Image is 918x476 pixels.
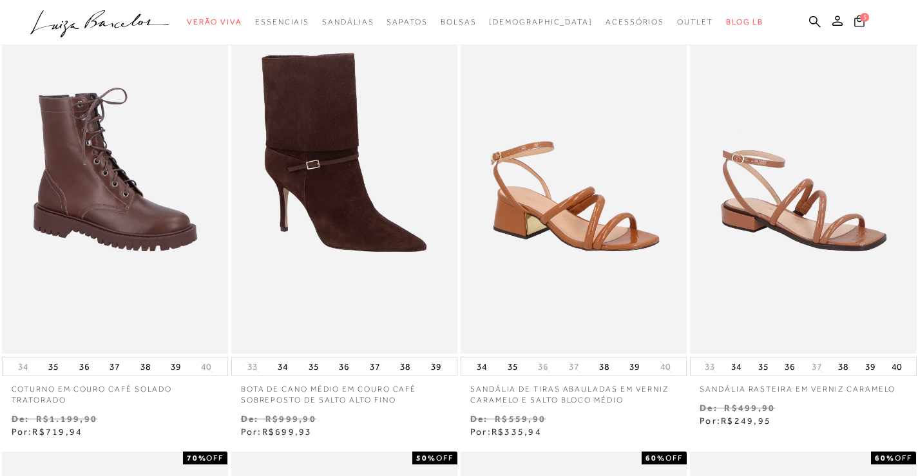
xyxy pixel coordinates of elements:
[265,414,316,424] small: R$999,90
[861,357,879,376] button: 39
[754,357,772,376] button: 35
[12,414,30,424] small: De:
[3,17,227,352] img: COTURNO EM COURO CAFÉ SOLADO TRATORADO
[233,17,456,352] img: BOTA DE CANO MÉDIO EM COURO CAFÉ SOBREPOSTO DE SALTO ALTO FINO
[416,453,436,462] strong: 50%
[700,403,718,413] small: De:
[504,357,522,376] button: 35
[241,426,312,437] span: Por:
[274,357,292,376] button: 34
[606,10,664,34] a: categoryNavScreenReaderText
[462,17,685,352] img: SANDÁLIA DE TIRAS ABAULADAS EM VERNIZ CARAMELO E SALTO BLOCO MÉDIO
[606,17,664,26] span: Acessórios
[461,376,687,406] a: SANDÁLIA DE TIRAS ABAULADAS EM VERNIZ CARAMELO E SALTO BLOCO MÉDIO
[690,376,916,395] a: SANDÁLIA RASTEIRA EM VERNIZ CARAMELO
[441,10,477,34] a: categoryNavScreenReaderText
[726,10,763,34] a: BLOG LB
[244,361,262,373] button: 33
[834,357,852,376] button: 38
[441,17,477,26] span: Bolsas
[262,426,312,437] span: R$699,93
[44,357,62,376] button: 35
[850,14,868,32] button: 5
[241,414,259,424] small: De:
[470,426,542,437] span: Por:
[495,414,546,424] small: R$559,90
[677,10,713,34] a: categoryNavScreenReaderText
[32,426,82,437] span: R$719,94
[875,453,895,462] strong: 60%
[781,357,799,376] button: 36
[187,453,207,462] strong: 70%
[888,357,906,376] button: 40
[700,415,771,426] span: Por:
[427,357,445,376] button: 39
[255,17,309,26] span: Essenciais
[137,357,155,376] button: 38
[691,17,915,352] img: SANDÁLIA RASTEIRA EM VERNIZ CARAMELO
[895,453,912,462] span: OFF
[436,453,454,462] span: OFF
[724,403,775,413] small: R$499,90
[626,357,644,376] button: 39
[255,10,309,34] a: categoryNavScreenReaderText
[396,357,414,376] button: 38
[595,357,613,376] button: 38
[808,361,826,373] button: 37
[492,426,542,437] span: R$335,94
[322,10,374,34] a: categoryNavScreenReaderText
[387,17,427,26] span: Sapatos
[322,17,374,26] span: Sandálias
[106,357,124,376] button: 37
[387,10,427,34] a: categoryNavScreenReaderText
[565,361,583,373] button: 37
[470,414,488,424] small: De:
[656,361,674,373] button: 40
[726,17,763,26] span: BLOG LB
[2,376,228,406] a: COTURNO EM COURO CAFÉ SOLADO TRATORADO
[860,13,869,22] span: 5
[187,10,242,34] a: categoryNavScreenReaderText
[489,10,593,34] a: noSubCategoriesText
[206,453,224,462] span: OFF
[197,361,215,373] button: 40
[727,357,745,376] button: 34
[14,361,32,373] button: 34
[36,414,97,424] small: R$1.199,90
[75,357,93,376] button: 36
[677,17,713,26] span: Outlet
[489,17,593,26] span: [DEMOGRAPHIC_DATA]
[534,361,552,373] button: 36
[305,357,323,376] button: 35
[665,453,683,462] span: OFF
[12,426,83,437] span: Por:
[187,17,242,26] span: Verão Viva
[167,357,185,376] button: 39
[473,357,491,376] button: 34
[335,357,353,376] button: 36
[366,357,384,376] button: 37
[721,415,771,426] span: R$249,95
[231,376,457,406] a: BOTA DE CANO MÉDIO EM COURO CAFÉ SOBREPOSTO DE SALTO ALTO FINO
[645,453,665,462] strong: 60%
[701,361,719,373] button: 33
